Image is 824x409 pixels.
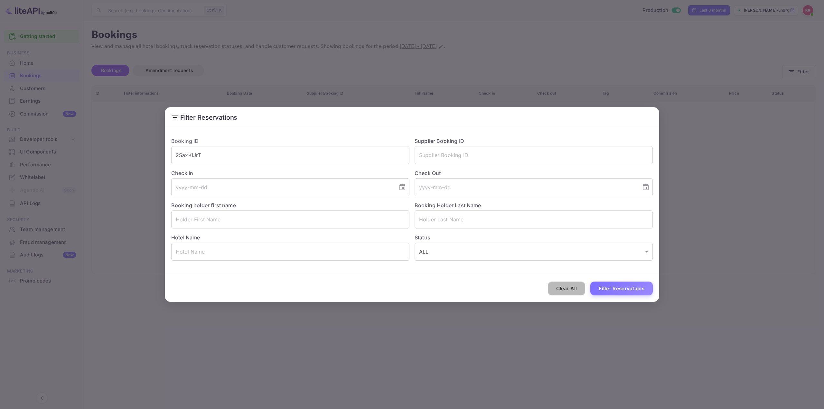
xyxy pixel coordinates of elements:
[415,234,653,241] label: Status
[171,169,409,177] label: Check In
[415,210,653,228] input: Holder Last Name
[171,138,199,144] label: Booking ID
[415,178,637,196] input: yyyy-mm-dd
[415,202,481,209] label: Booking Holder Last Name
[171,243,409,261] input: Hotel Name
[639,181,652,194] button: Choose date
[548,282,585,295] button: Clear All
[171,146,409,164] input: Booking ID
[165,107,659,128] h2: Filter Reservations
[171,202,236,209] label: Booking holder first name
[171,210,409,228] input: Holder First Name
[415,169,653,177] label: Check Out
[590,282,653,295] button: Filter Reservations
[415,138,464,144] label: Supplier Booking ID
[415,146,653,164] input: Supplier Booking ID
[171,178,393,196] input: yyyy-mm-dd
[171,234,200,241] label: Hotel Name
[396,181,409,194] button: Choose date
[415,243,653,261] div: ALL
